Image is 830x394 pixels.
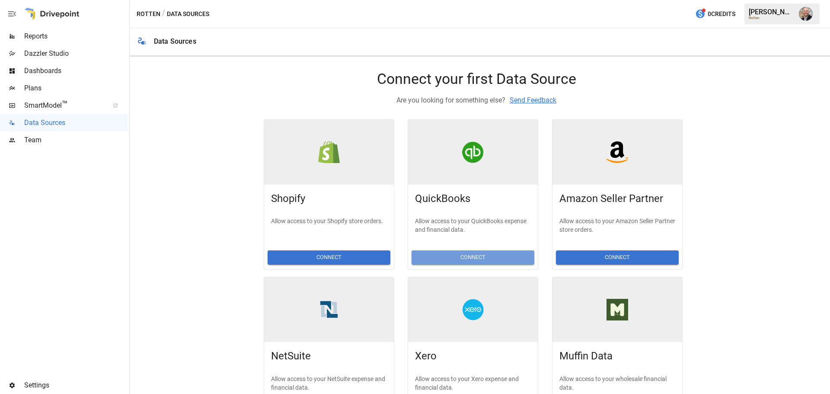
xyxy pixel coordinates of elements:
[415,349,531,371] div: Xero
[271,192,387,213] div: Shopify
[749,8,794,16] div: [PERSON_NAME]
[559,349,675,371] div: Muffin Data
[794,2,818,26] button: Dustin Jacobson
[607,299,628,320] div: Muffin Data
[24,83,128,93] span: Plans
[692,6,739,22] button: 0Credits
[137,9,160,19] button: Rotten
[154,37,196,45] div: Data Sources
[318,141,340,163] div: Shopify
[799,7,813,21] img: Dustin Jacobson
[607,141,628,163] div: Amazon Seller Partner
[559,217,675,238] p: Allow access to your Amazon Seller Partner store orders.
[415,192,531,213] div: QuickBooks
[24,135,128,145] span: Team
[377,70,576,88] h4: Connect your first Data Source
[24,31,128,42] span: Reports
[162,9,165,19] div: /
[556,250,679,265] button: Connect
[412,250,534,265] button: Connect
[708,9,735,19] span: 0 Credits
[462,299,484,320] div: Xero
[271,217,387,238] p: Allow access to your Shopify store orders.
[24,48,128,59] span: Dazzler Studio
[749,16,794,20] div: Rotten
[462,141,484,163] div: QuickBooks
[24,100,103,111] span: SmartModel
[505,96,556,104] span: Send Feedback
[559,192,675,213] div: Amazon Seller Partner
[271,349,387,371] div: NetSuite
[24,380,128,391] span: Settings
[24,118,128,128] span: Data Sources
[62,99,68,110] span: ™
[268,250,390,265] button: Connect
[318,299,340,320] div: NetSuite
[415,217,531,238] p: Allow access to your QuickBooks expense and financial data.
[396,95,556,106] p: Are you looking for something else?
[24,66,128,76] span: Dashboards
